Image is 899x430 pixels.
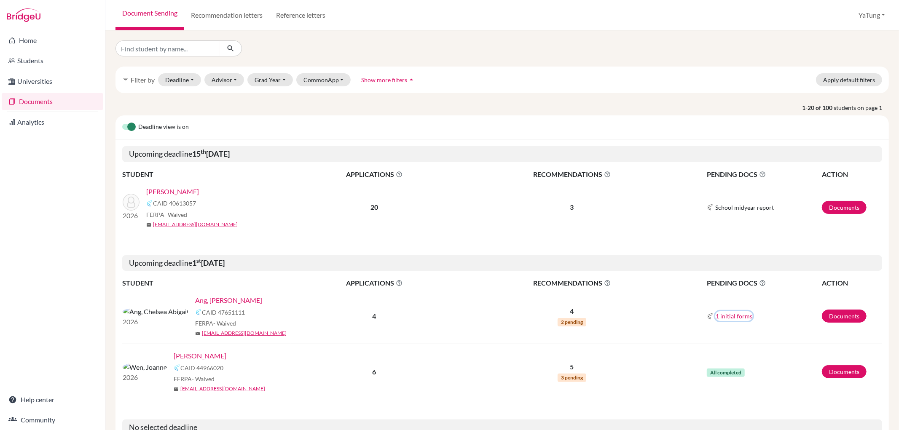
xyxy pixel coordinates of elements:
i: filter_list [122,76,129,83]
th: STUDENT [122,169,291,180]
strong: 1-20 of 100 [802,103,834,112]
p: 2026 [123,372,167,382]
b: 6 [372,368,376,376]
span: mail [146,222,151,227]
a: [EMAIL_ADDRESS][DOMAIN_NAME] [180,385,265,393]
a: [PERSON_NAME] [174,351,226,361]
h5: Upcoming deadline [122,146,882,162]
b: 1 [DATE] [192,258,225,267]
a: Documents [822,310,867,323]
img: Wen, Joanne [123,362,167,372]
a: Universities [2,73,103,90]
i: arrow_drop_up [407,75,416,84]
img: Common App logo [707,313,714,320]
img: Common App logo [195,309,202,315]
span: PENDING DOCS [707,169,821,179]
a: [EMAIL_ADDRESS][DOMAIN_NAME] [153,221,238,228]
span: RECOMMENDATIONS [458,278,686,288]
img: Ang, Chelsea Abigail [123,307,188,317]
th: ACTION [821,278,882,288]
span: All completed [707,369,745,377]
span: FERPA [195,319,236,328]
img: Common App logo [707,204,714,211]
p: 5 [458,362,686,372]
a: Documents [822,365,867,378]
span: mail [195,331,200,336]
p: 3 [458,202,686,212]
button: Grad Year [247,73,293,86]
h5: Upcoming deadline [122,255,882,271]
span: APPLICATIONS [291,169,457,179]
button: Deadline [158,73,201,86]
span: Show more filters [361,76,407,83]
span: 3 pending [558,374,586,382]
a: [PERSON_NAME] [146,187,199,197]
a: Home [2,32,103,49]
img: Vidal, Ella [123,194,140,211]
span: PENDING DOCS [707,278,821,288]
span: CAID 47651111 [202,308,245,317]
b: 15 [DATE] [192,149,230,158]
a: Help center [2,391,103,408]
span: APPLICATIONS [291,278,457,288]
a: Documents [822,201,867,214]
span: Deadline view is on [138,122,189,132]
th: STUDENT [122,278,291,288]
button: CommonApp [296,73,351,86]
p: 2026 [123,211,140,221]
button: Apply default filters [816,73,882,86]
span: RECOMMENDATIONS [458,169,686,179]
button: YaTung [855,7,889,23]
span: FERPA [174,374,215,383]
button: 1 initial forms [715,311,753,321]
span: Filter by [131,76,155,84]
span: School midyear report [715,203,774,212]
a: Analytics [2,114,103,131]
span: - Waived [164,211,187,218]
sup: th [201,148,206,155]
img: Common App logo [146,200,153,207]
b: 20 [370,203,378,211]
button: Advisor [204,73,244,86]
span: students on page 1 [834,103,889,112]
a: Students [2,52,103,69]
span: CAID 44966020 [180,363,223,372]
a: Ang, [PERSON_NAME] [195,295,262,305]
input: Find student by name... [115,40,220,56]
span: - Waived [192,375,215,382]
img: Bridge-U [7,8,40,22]
p: 4 [458,306,686,316]
sup: st [196,257,201,264]
span: 2 pending [558,318,586,326]
span: CAID 40613057 [153,199,196,208]
span: mail [174,387,179,392]
span: FERPA [146,210,187,219]
span: - Waived [213,320,236,327]
button: Show more filtersarrow_drop_up [354,73,423,86]
a: Community [2,411,103,428]
a: [EMAIL_ADDRESS][DOMAIN_NAME] [202,329,287,337]
p: 2026 [123,317,188,327]
a: Documents [2,93,103,110]
img: Common App logo [174,364,180,371]
th: ACTION [821,169,882,180]
b: 4 [372,312,376,320]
